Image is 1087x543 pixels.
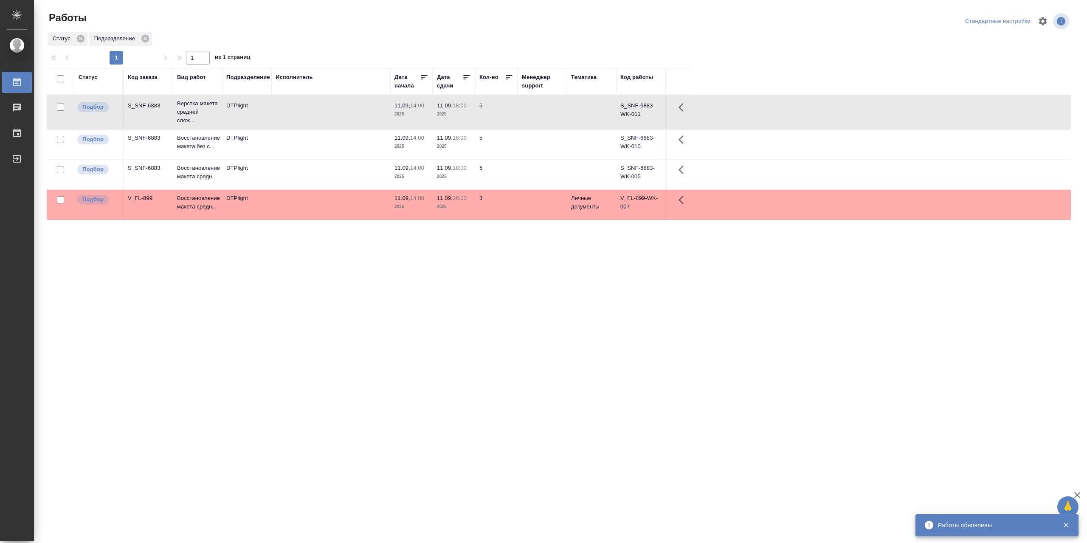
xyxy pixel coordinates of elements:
td: S_SNF-6883-WK-005 [616,160,665,189]
p: 11.09, [437,102,453,109]
span: Настроить таблицу [1033,11,1053,31]
div: Подразделение [89,32,152,46]
button: Здесь прячутся важные кнопки [673,160,694,180]
p: Подбор [82,195,104,204]
div: Статус [79,73,98,82]
p: 2025 [394,203,428,211]
td: V_FL-899-WK-007 [616,190,665,219]
p: 2025 [437,203,471,211]
p: Восстановление макета средн... [177,194,218,211]
button: Здесь прячутся важные кнопки [673,190,694,210]
p: Подбор [82,135,104,143]
p: 14:00 [410,135,424,141]
div: Работы обновлены [938,521,1050,529]
p: Восстановление макета без с... [177,134,218,151]
p: Подразделение [94,34,138,43]
p: 2025 [394,172,428,181]
div: Код заказа [128,73,158,82]
p: Подбор [82,165,104,174]
p: 14:00 [410,102,424,109]
td: 5 [475,160,518,189]
td: DTPlight [222,190,271,219]
td: 5 [475,129,518,159]
p: 11.09, [437,165,453,171]
p: 18:00 [453,135,467,141]
span: Посмотреть информацию [1053,13,1071,29]
div: Дата начала [394,73,420,90]
p: 16:00 [453,195,467,201]
div: S_SNF-6883 [128,164,169,172]
div: Менеджер support [522,73,563,90]
p: Статус [53,34,73,43]
div: V_FL-899 [128,194,169,203]
td: DTPlight [222,97,271,127]
span: 🙏 [1061,498,1075,516]
p: 11.09, [437,135,453,141]
p: 2025 [394,142,428,151]
p: 11.09, [437,195,453,201]
td: 5 [475,97,518,127]
button: 🙏 [1057,496,1079,518]
div: Тематика [571,73,597,82]
div: Можно подбирать исполнителей [76,101,118,113]
td: S_SNF-6883-WK-011 [616,97,665,127]
p: Верстка макета средней слож... [177,99,218,125]
div: Статус [48,32,87,46]
p: Восстановление макета средн... [177,164,218,181]
p: Подбор [82,103,104,111]
button: Закрыть [1057,521,1075,529]
p: 11.09, [394,135,410,141]
div: Дата сдачи [437,73,462,90]
div: S_SNF-6883 [128,101,169,110]
div: Код работы [620,73,653,82]
td: DTPlight [222,160,271,189]
p: Личные документы [571,194,612,211]
td: S_SNF-6883-WK-010 [616,129,665,159]
td: 3 [475,190,518,219]
div: Исполнитель [276,73,313,82]
p: 11.09, [394,102,410,109]
div: Можно подбирать исполнителей [76,134,118,145]
div: S_SNF-6883 [128,134,169,142]
p: 2025 [394,110,428,118]
div: Вид работ [177,73,206,82]
p: 18:00 [453,102,467,109]
span: из 1 страниц [215,52,251,65]
p: 14:00 [410,195,424,201]
div: Подразделение [226,73,270,82]
p: 11.09, [394,165,410,171]
div: Можно подбирать исполнителей [76,164,118,175]
div: Можно подбирать исполнителей [76,194,118,205]
p: 14:00 [410,165,424,171]
p: 11.09, [394,195,410,201]
p: 18:00 [453,165,467,171]
div: Кол-во [479,73,498,82]
div: split button [963,15,1033,28]
button: Здесь прячутся важные кнопки [673,129,694,150]
td: DTPlight [222,129,271,159]
p: 2025 [437,142,471,151]
p: 2025 [437,172,471,181]
p: 2025 [437,110,471,118]
span: Работы [47,11,87,25]
button: Здесь прячутся важные кнопки [673,97,694,118]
